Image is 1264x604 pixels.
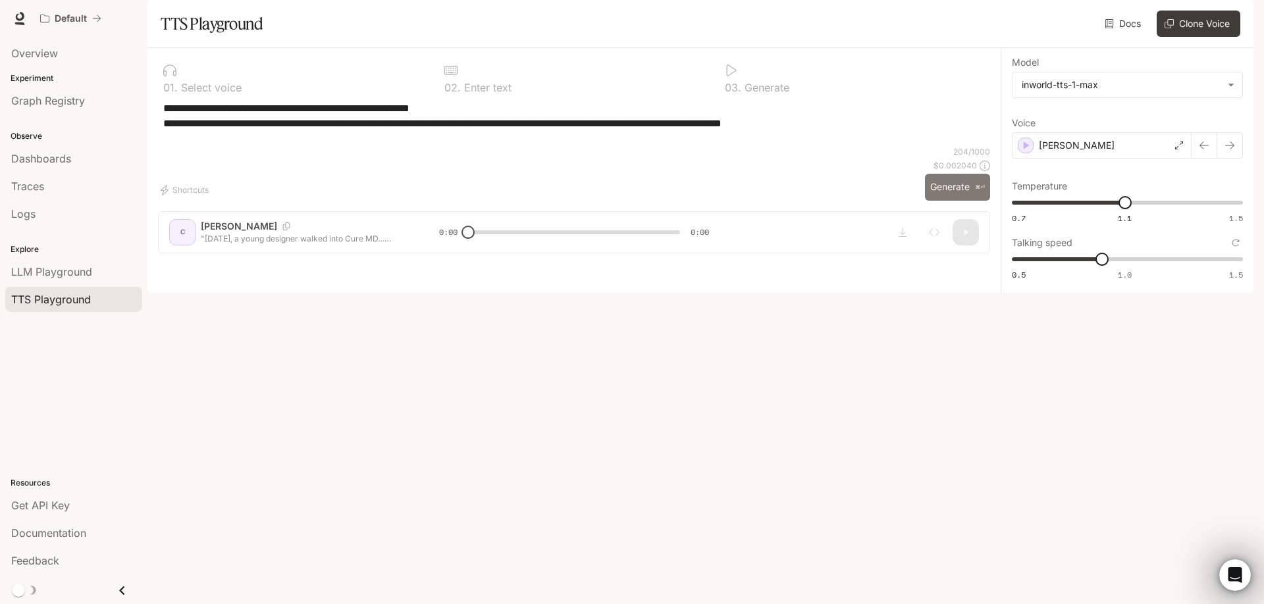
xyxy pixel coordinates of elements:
span: 1.5 [1229,213,1243,224]
h1: TTS Playground [161,11,263,37]
p: Voice [1012,118,1036,128]
iframe: Intercom live chat [1219,559,1251,591]
p: ⌘⏎ [975,184,985,191]
p: Generate [741,82,789,93]
div: inworld-tts-1-max [1013,72,1242,97]
button: All workspaces [34,5,107,32]
span: 1.0 [1118,269,1132,280]
p: Talking speed [1012,238,1072,247]
p: Model [1012,58,1039,67]
p: 0 2 . [444,82,461,93]
p: Select voice [178,82,242,93]
span: 1.1 [1118,213,1132,224]
p: 0 1 . [163,82,178,93]
button: Clone Voice [1157,11,1240,37]
p: 0 3 . [725,82,741,93]
button: Reset to default [1228,236,1243,250]
span: 0.5 [1012,269,1026,280]
p: Enter text [461,82,512,93]
button: Generate⌘⏎ [925,174,990,201]
a: Docs [1102,11,1146,37]
p: Default [55,13,87,24]
button: Shortcuts [158,180,214,201]
span: 1.5 [1229,269,1243,280]
span: 0.7 [1012,213,1026,224]
div: inworld-tts-1-max [1022,78,1221,91]
p: 204 / 1000 [953,146,990,157]
p: [PERSON_NAME] [1039,139,1115,152]
p: Temperature [1012,182,1067,191]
